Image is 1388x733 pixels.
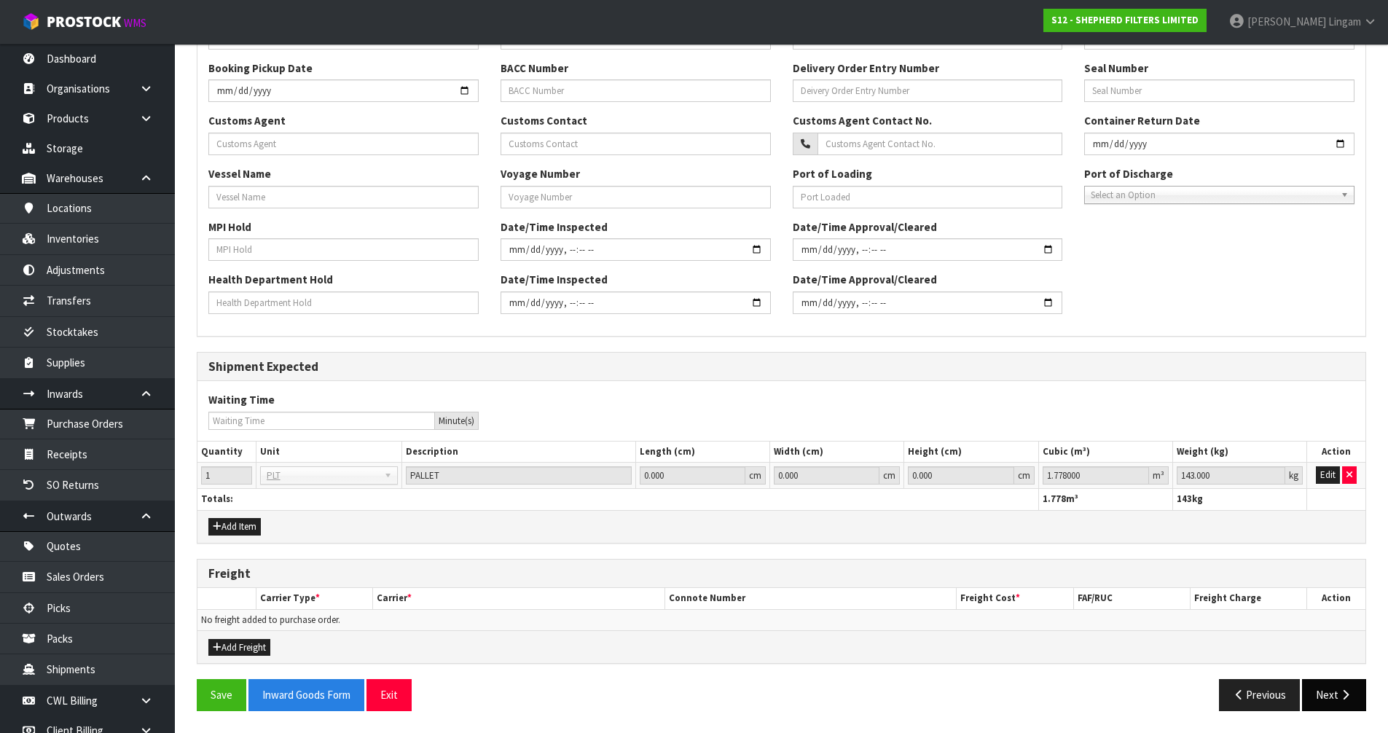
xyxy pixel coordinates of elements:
[256,588,372,609] th: Carrier Type
[197,442,256,463] th: Quantity
[769,442,903,463] th: Width (cm)
[501,60,568,76] label: BACC Number
[793,186,1063,208] input: Port Loaded
[1191,588,1307,609] th: Freight Charge
[501,113,587,128] label: Customs Contact
[208,272,333,287] label: Health Department Hold
[208,113,286,128] label: Customs Agent
[1172,442,1306,463] th: Weight (kg)
[402,442,636,463] th: Description
[1219,679,1301,710] button: Previous
[904,442,1038,463] th: Height (cm)
[817,133,1063,155] input: Customs Agent Contact No.
[793,219,937,235] label: Date/Time Approval/Cleared
[664,588,957,609] th: Connote Number
[793,60,939,76] label: Delivery Order Entry Number
[197,489,1038,510] th: Totals:
[908,466,1013,485] input: Height
[1043,493,1066,505] span: 1.778
[957,588,1073,609] th: Freight Cost
[1084,79,1354,102] input: Seal Number
[197,679,246,710] button: Save
[22,12,40,31] img: cube-alt.png
[208,133,479,155] input: Customs Agent
[1084,133,1354,155] input: Container Return Date
[793,238,1063,261] input: Date/Time Inspected
[208,639,270,656] button: Add Freight
[501,166,580,181] label: Voyage Number
[793,79,1063,102] input: Deivery Order Entry Number
[501,133,771,155] input: Customs Contact
[1084,113,1200,128] label: Container Return Date
[435,412,479,430] div: Minute(s)
[745,466,766,485] div: cm
[1302,679,1366,710] button: Next
[208,166,271,181] label: Vessel Name
[879,466,900,485] div: cm
[208,219,251,235] label: MPI Hold
[1307,442,1365,463] th: Action
[208,360,1354,374] h3: Shipment Expected
[793,113,932,128] label: Customs Agent Contact No.
[1038,489,1172,510] th: m³
[774,466,879,485] input: Width
[1177,466,1285,485] input: Weight
[208,518,261,536] button: Add Item
[201,466,252,485] input: Quantity
[1149,466,1169,485] div: m³
[406,466,632,485] input: Description
[208,79,479,102] input: Cont. Bookin Date
[197,609,1365,630] td: No freight added to purchase order.
[1051,14,1199,26] strong: S12 - SHEPHERD FILTERS LIMITED
[501,219,608,235] label: Date/Time Inspected
[1172,489,1306,510] th: kg
[501,291,771,314] input: Date/Time Inspected
[1247,15,1326,28] span: [PERSON_NAME]
[1073,588,1190,609] th: FAF/RUC
[208,412,435,430] input: Waiting Time
[501,238,771,261] input: Date/Time Inspected
[256,442,401,463] th: Unit
[793,166,872,181] label: Port of Loading
[248,679,364,710] button: Inward Goods Form
[1084,60,1148,76] label: Seal Number
[208,392,275,407] label: Waiting Time
[501,186,771,208] input: Voyage Number
[1084,166,1173,181] label: Port of Discharge
[267,467,378,485] span: PLT
[1285,466,1303,485] div: kg
[501,79,771,102] input: BACC Number
[1043,466,1149,485] input: Cubic
[124,16,146,30] small: WMS
[208,291,479,314] input: Health Department Hold
[208,186,479,208] input: Vessel Name
[1091,187,1335,204] span: Select an Option
[208,567,1354,581] h3: Freight
[501,272,608,287] label: Date/Time Inspected
[1014,466,1035,485] div: cm
[1316,466,1340,484] button: Edit
[1177,493,1192,505] span: 143
[793,291,1063,314] input: Date/Time Inspected
[372,588,664,609] th: Carrier
[208,238,479,261] input: MPI Hold
[47,12,121,31] span: ProStock
[1328,15,1361,28] span: Lingam
[640,466,745,485] input: Length
[793,272,937,287] label: Date/Time Approval/Cleared
[1043,9,1207,32] a: S12 - SHEPHERD FILTERS LIMITED
[366,679,412,710] button: Exit
[208,60,313,76] label: Booking Pickup Date
[1038,442,1172,463] th: Cubic (m³)
[635,442,769,463] th: Length (cm)
[1307,588,1365,609] th: Action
